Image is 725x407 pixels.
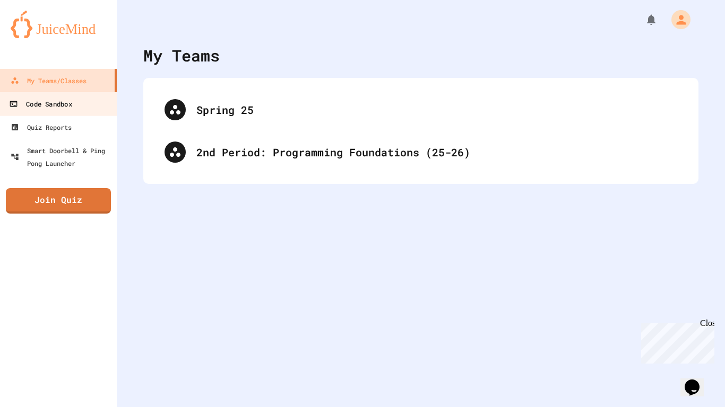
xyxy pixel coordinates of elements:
div: Quiz Reports [11,121,72,134]
div: 2nd Period: Programming Foundations (25-26) [154,131,688,173]
div: My Teams [143,43,220,67]
div: Code Sandbox [9,98,72,111]
a: Join Quiz [6,188,111,214]
img: logo-orange.svg [11,11,106,38]
div: 2nd Period: Programming Foundations (25-26) [196,144,677,160]
div: Chat with us now!Close [4,4,73,67]
iframe: chat widget [637,318,714,364]
div: Spring 25 [154,89,688,131]
div: My Teams/Classes [11,74,87,87]
div: Spring 25 [196,102,677,118]
iframe: chat widget [680,365,714,396]
div: My Account [660,7,693,32]
div: My Notifications [625,11,660,29]
div: Smart Doorbell & Ping Pong Launcher [11,144,113,170]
